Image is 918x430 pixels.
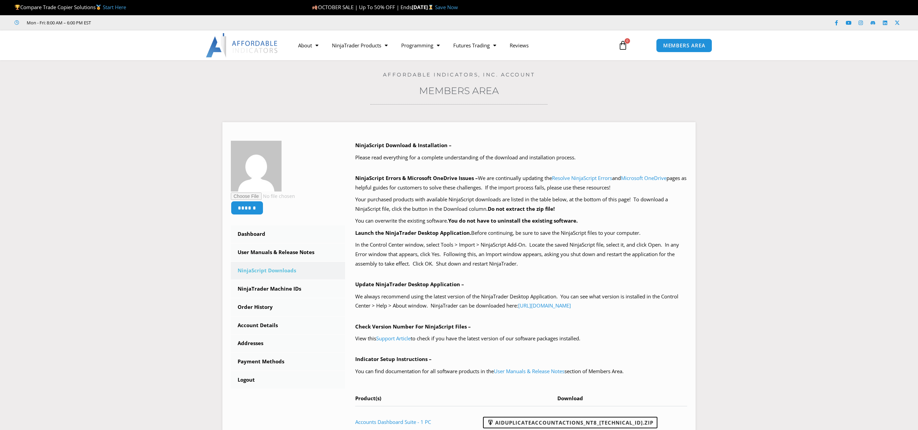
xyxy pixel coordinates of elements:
a: Start Here [103,4,126,10]
a: Affordable Indicators, Inc. Account [383,71,535,78]
img: LogoAI | Affordable Indicators – NinjaTrader [206,33,279,58]
a: [URL][DOMAIN_NAME] [518,302,571,309]
span: Mon - Fri: 8:00 AM – 6:00 PM EST [25,19,91,27]
b: Update NinjaTrader Desktop Application – [355,281,464,288]
span: Product(s) [355,395,381,402]
a: Account Details [231,317,345,334]
a: Futures Trading [446,38,503,53]
span: Download [557,395,583,402]
a: NinjaTrader Products [325,38,394,53]
a: Payment Methods [231,353,345,370]
a: Resolve NinjaScript Errors [552,175,612,181]
a: Addresses [231,335,345,352]
a: Support Article [376,335,411,342]
img: ⌛ [428,5,433,10]
p: You can overwrite the existing software. [355,216,687,226]
p: View this to check if you have the latest version of our software packages installed. [355,334,687,343]
p: We are continually updating the and pages as helpful guides for customers to solve these challeng... [355,174,687,193]
p: You can find documentation for all software products in the section of Members Area. [355,367,687,376]
b: NinjaScript Errors & Microsoft OneDrive Issues – [355,175,478,181]
p: We always recommend using the latest version of the NinjaTrader Desktop Application. You can see ... [355,292,687,311]
span: MEMBERS AREA [663,43,705,48]
a: NinjaScript Downloads [231,262,345,279]
a: Programming [394,38,446,53]
p: In the Control Center window, select Tools > Import > NinjaScript Add-On. Locate the saved NinjaS... [355,240,687,269]
img: 🍂 [312,5,317,10]
a: Dashboard [231,225,345,243]
strong: [DATE] [412,4,435,10]
span: OCTOBER SALE | Up To 50% OFF | Ends [312,4,411,10]
a: Microsoft OneDrive [621,175,667,181]
a: AIDuplicateAccountActions_NT8_[TECHNICAL_ID].zip [483,417,657,428]
a: Save Now [435,4,458,10]
nav: Menu [291,38,610,53]
a: Members Area [419,85,499,96]
b: Check Version Number For NinjaScript Files – [355,323,471,330]
b: NinjaScript Download & Installation – [355,142,452,149]
b: Launch the NinjaTrader Desktop Application. [355,229,471,236]
span: Compare Trade Copier Solutions [15,4,126,10]
a: Accounts Dashboard Suite - 1 PC [355,418,431,425]
a: Reviews [503,38,535,53]
a: User Manuals & Release Notes [231,244,345,261]
a: NinjaTrader Machine IDs [231,280,345,298]
b: Indicator Setup Instructions – [355,356,432,362]
img: 2012cb49cff45843f3afc18ccb3b24d2c015b893da25aa65650a0080438519fa [231,141,282,191]
iframe: Customer reviews powered by Trustpilot [100,19,202,26]
p: Please read everything for a complete understanding of the download and installation process. [355,153,687,162]
b: You do not have to uninstall the existing software. [448,217,578,224]
img: 🥇 [96,5,101,10]
a: Order History [231,298,345,316]
a: MEMBERS AREA [656,39,712,52]
nav: Account pages [231,225,345,389]
a: About [291,38,325,53]
a: User Manuals & Release Notes [494,368,564,375]
a: Logout [231,371,345,389]
span: 0 [625,38,630,44]
b: Do not extract the zip file! [488,205,555,212]
p: Before continuing, be sure to save the NinjaScript files to your computer. [355,228,687,238]
a: 0 [608,36,638,55]
p: Your purchased products with available NinjaScript downloads are listed in the table below, at th... [355,195,687,214]
img: 🏆 [15,5,20,10]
